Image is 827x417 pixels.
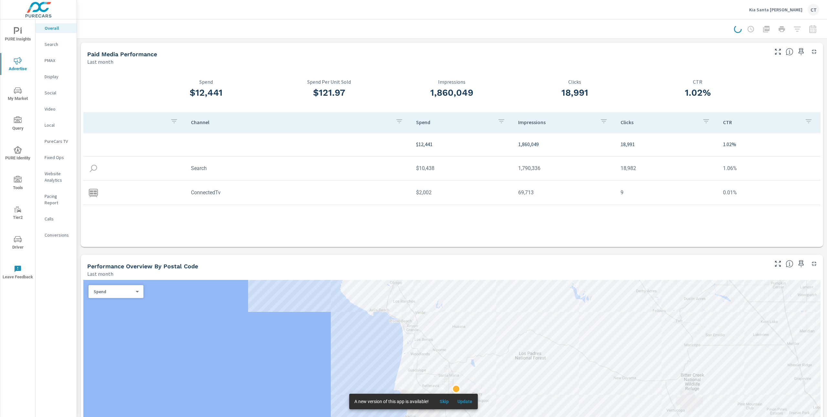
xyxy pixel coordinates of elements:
span: PURE Identity [2,146,33,162]
p: Pacing Report [45,193,71,206]
div: Conversions [36,230,77,240]
td: 1.06% [718,160,820,176]
span: Query [2,116,33,132]
h3: 18,991 [513,87,636,98]
span: PURE Insights [2,27,33,43]
p: $12,441 [416,140,508,148]
span: Tools [2,176,33,192]
td: $2,002 [411,184,513,201]
button: Make Fullscreen [773,259,783,269]
p: PMAX [45,57,71,64]
span: Update [457,399,473,404]
div: PureCars TV [36,136,77,146]
h3: 1.02% [636,87,759,98]
span: Leave Feedback [2,265,33,281]
p: 18,991 [621,140,713,148]
div: Social [36,88,77,98]
div: PMAX [36,56,77,65]
p: Display [45,73,71,80]
button: Update [455,396,475,407]
div: Video [36,104,77,114]
button: Minimize Widget [809,259,819,269]
p: CTR [636,79,759,85]
h5: Performance Overview By Postal Code [87,263,198,270]
td: 1,790,336 [513,160,615,176]
p: Clicks [513,79,636,85]
p: Spend [145,79,267,85]
span: Tier2 [2,206,33,221]
td: 18,982 [615,160,718,176]
span: Save this to your personalized report [796,259,806,269]
p: PureCars TV [45,138,71,144]
span: Advertise [2,57,33,73]
p: CTR [723,119,800,125]
h3: $12,441 [145,87,267,98]
div: CT [808,4,819,16]
span: A new version of this app is available! [354,399,429,404]
p: Impressions [391,79,513,85]
img: icon-connectedtv.svg [89,188,98,198]
p: Channel [191,119,390,125]
p: 1.02% [723,140,815,148]
h3: 1,860,049 [391,87,513,98]
p: Video [45,106,71,112]
p: Spend [416,119,493,125]
p: Local [45,122,71,128]
div: Fixed Ops [36,153,77,162]
td: 9 [615,184,718,201]
td: 69,713 [513,184,615,201]
p: Clicks [621,119,697,125]
p: Fixed Ops [45,154,71,161]
h5: Paid Media Performance [87,51,157,58]
button: Minimize Widget [809,47,819,57]
p: Conversions [45,232,71,238]
td: Search [186,160,411,176]
span: Understand performance metrics over the selected time range. [786,48,793,56]
p: Calls [45,216,71,222]
div: Overall [36,23,77,33]
td: $10,438 [411,160,513,176]
p: Spend Per Unit Sold [268,79,391,85]
div: Local [36,120,77,130]
p: 1,860,049 [518,140,610,148]
p: Overall [45,25,71,31]
p: Last month [87,270,113,278]
p: Spend [94,289,133,294]
div: Search [36,39,77,49]
p: Kia Santa [PERSON_NAME] [749,7,802,13]
span: My Market [2,87,33,102]
div: Display [36,72,77,81]
td: 0.01% [718,184,820,201]
button: Make Fullscreen [773,47,783,57]
p: Website Analytics [45,170,71,183]
span: Understand performance data by postal code. Individual postal codes can be selected and expanded ... [786,260,793,268]
button: Skip [434,396,455,407]
p: Last month [87,58,113,66]
img: icon-search.svg [89,164,98,173]
p: Search [45,41,71,48]
span: Skip [436,399,452,404]
p: Social [45,90,71,96]
div: Calls [36,214,77,224]
p: Impressions [518,119,595,125]
div: Website Analytics [36,169,77,185]
span: Driver [2,235,33,251]
td: ConnectedTv [186,184,411,201]
div: Spend [89,289,138,295]
div: Pacing Report [36,191,77,208]
div: nav menu [0,19,35,287]
h3: $121.97 [268,87,391,98]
